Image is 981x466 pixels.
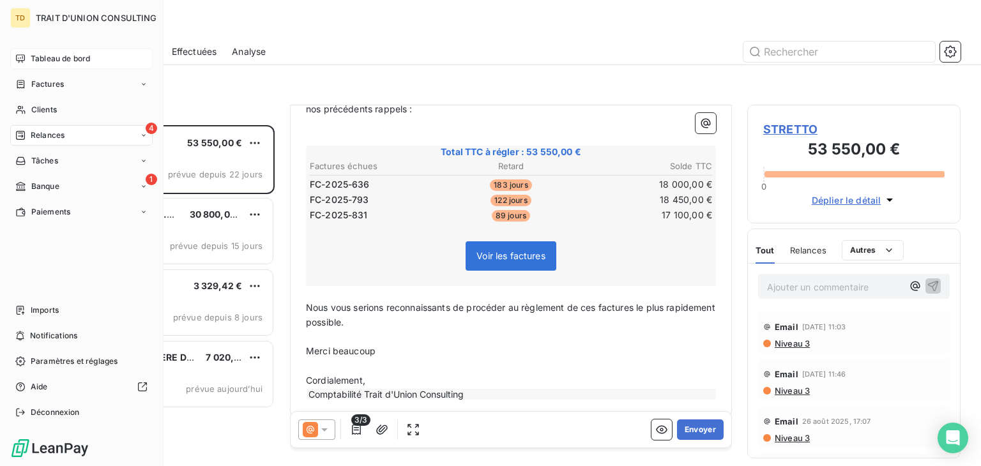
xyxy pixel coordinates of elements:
[206,352,254,363] span: 7 020,00 €
[61,125,275,466] div: grid
[10,377,153,397] a: Aide
[812,193,881,207] span: Déplier le détail
[579,177,713,192] td: 18 000,00 €
[938,423,968,453] div: Open Intercom Messenger
[743,41,935,62] input: Rechercher
[31,206,70,218] span: Paiements
[31,381,48,393] span: Aide
[173,312,262,322] span: prévue depuis 8 jours
[775,416,798,426] span: Email
[579,193,713,207] td: 18 450,00 €
[306,89,718,114] span: Sauf erreur de notre part, les factures suivantes n’ont, à ce jour, toujours pas été payées malgr...
[444,160,577,173] th: Retard
[187,137,242,148] span: 53 550,00 €
[775,369,798,379] span: Email
[168,169,262,179] span: prévue depuis 22 jours
[31,304,59,316] span: Imports
[310,178,370,191] span: FC-2025-636
[309,160,443,173] th: Factures échues
[775,322,798,332] span: Email
[31,104,57,116] span: Clients
[186,384,262,394] span: prévue aujourd’hui
[808,193,901,207] button: Déplier le détail
[30,330,77,342] span: Notifications
[761,181,766,192] span: 0
[232,45,266,58] span: Analyse
[842,240,904,260] button: Autres
[773,433,810,443] span: Niveau 3
[306,375,365,386] span: Cordialement,
[190,209,245,220] span: 30 800,00 €
[10,438,89,458] img: Logo LeanPay
[579,208,713,222] td: 17 100,00 €
[351,414,370,426] span: 3/3
[310,193,369,206] span: FC-2025-793
[310,209,368,222] span: FC-2025-831
[10,8,31,28] div: TD
[31,155,58,167] span: Tâches
[763,138,945,163] h3: 53 550,00 €
[146,174,157,185] span: 1
[308,146,714,158] span: Total TTC à régler : 53 550,00 €
[146,123,157,134] span: 4
[31,181,59,192] span: Banque
[490,179,531,191] span: 183 jours
[490,195,531,206] span: 122 jours
[31,130,65,141] span: Relances
[756,245,775,255] span: Tout
[36,13,157,23] span: TRAIT D'UNION CONSULTING
[306,345,376,356] span: Merci beaucoup
[773,386,810,396] span: Niveau 3
[31,53,90,64] span: Tableau de bord
[31,407,80,418] span: Déconnexion
[31,356,118,367] span: Paramètres et réglages
[170,241,262,251] span: prévue depuis 15 jours
[172,45,217,58] span: Effectuées
[194,280,243,291] span: 3 329,42 €
[579,160,713,173] th: Solde TTC
[677,419,724,440] button: Envoyer
[31,79,64,90] span: Factures
[773,338,810,349] span: Niveau 3
[763,121,945,138] span: STRETTO
[802,417,871,425] span: 26 août 2025, 17:07
[802,370,846,378] span: [DATE] 11:46
[306,302,718,327] span: Nous vous serions reconnaissants de procéder au règlement de ces factures le plus rapidement poss...
[802,323,846,331] span: [DATE] 11:03
[492,210,530,222] span: 89 jours
[790,245,826,255] span: Relances
[476,250,545,261] span: Voir les factures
